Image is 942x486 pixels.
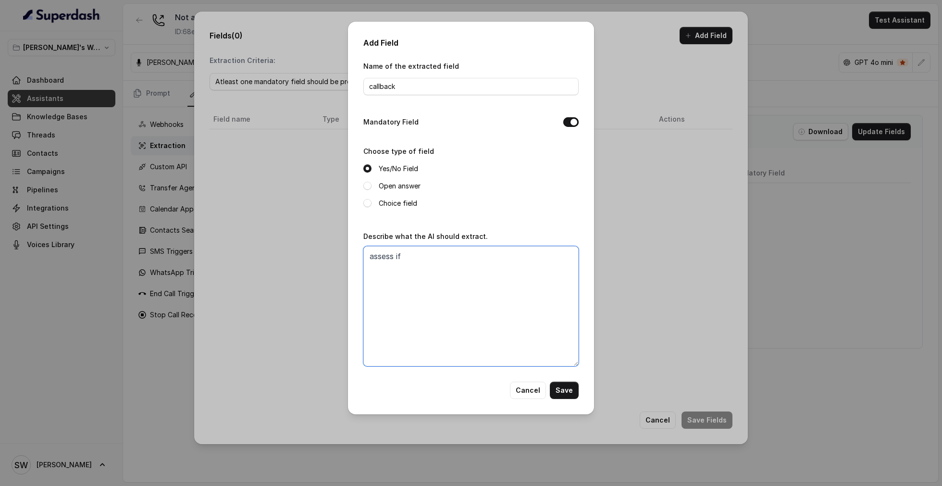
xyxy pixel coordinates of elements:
[363,37,579,49] h2: Add Field
[379,180,421,192] label: Open answer
[363,232,488,240] label: Describe what the AI should extract.
[379,163,418,174] label: Yes/No Field
[363,62,459,70] label: Name of the extracted field
[510,382,546,399] button: Cancel
[363,116,419,128] label: Mandatory Field
[363,147,434,155] label: Choose type of field
[363,246,579,366] textarea: assess if
[550,382,579,399] button: Save
[379,198,417,209] label: Choice field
